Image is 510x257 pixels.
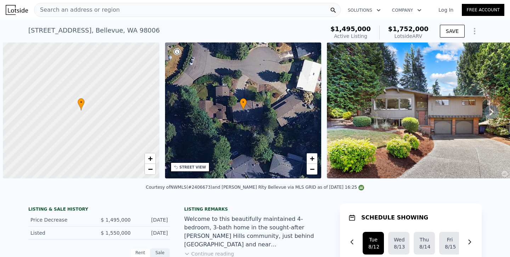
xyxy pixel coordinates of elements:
button: Fri8/15 [439,232,460,255]
div: [STREET_ADDRESS] , Bellevue , WA 98006 [28,25,160,35]
div: [DATE] [136,216,168,223]
a: Zoom out [145,164,155,175]
span: Search an address or region [34,6,120,14]
div: STREET VIEW [180,165,206,170]
div: Price Decrease [30,216,93,223]
img: NWMLS Logo [358,185,364,190]
div: 8/12 [368,243,378,250]
div: Thu [419,236,429,243]
span: $ 1,550,000 [101,230,131,236]
span: + [310,154,314,163]
span: − [148,165,152,173]
button: Company [386,4,427,17]
img: Lotside [6,5,28,15]
div: LISTING & SALE HISTORY [28,206,170,213]
a: Zoom in [307,153,317,164]
a: Free Account [462,4,504,16]
div: • [240,98,247,110]
div: 8/15 [445,243,455,250]
span: $1,752,000 [388,25,429,33]
div: Tue [368,236,378,243]
span: + [148,154,152,163]
div: 8/14 [419,243,429,250]
button: SAVE [440,25,465,38]
div: Wed [394,236,404,243]
span: Active Listing [334,33,367,39]
span: $1,495,000 [330,25,371,33]
div: Welcome to this beautifully maintained 4-bedroom, 3-bath home in the sought-after [PERSON_NAME] H... [184,215,326,249]
div: Lotside ARV [388,33,429,40]
span: $ 1,495,000 [101,217,131,223]
div: Fri [445,236,455,243]
div: 8/13 [394,243,404,250]
h1: SCHEDULE SHOWING [361,213,428,222]
span: • [240,99,247,105]
a: Log In [430,6,462,13]
button: Tue8/12 [363,232,384,255]
button: Wed8/13 [388,232,409,255]
a: Zoom out [307,164,317,175]
div: Courtesy of NWMLS (#2406673) and [PERSON_NAME] Rlty Bellevue via MLS GRID as of [DATE] 16:25 [146,185,364,190]
span: • [78,99,85,105]
a: Zoom in [145,153,155,164]
span: − [310,165,314,173]
div: [DATE] [136,229,168,236]
div: • [78,98,85,110]
button: Thu8/14 [414,232,435,255]
div: Listing remarks [184,206,326,212]
button: Show Options [467,24,482,38]
button: Solutions [342,4,386,17]
div: Listed [30,229,93,236]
